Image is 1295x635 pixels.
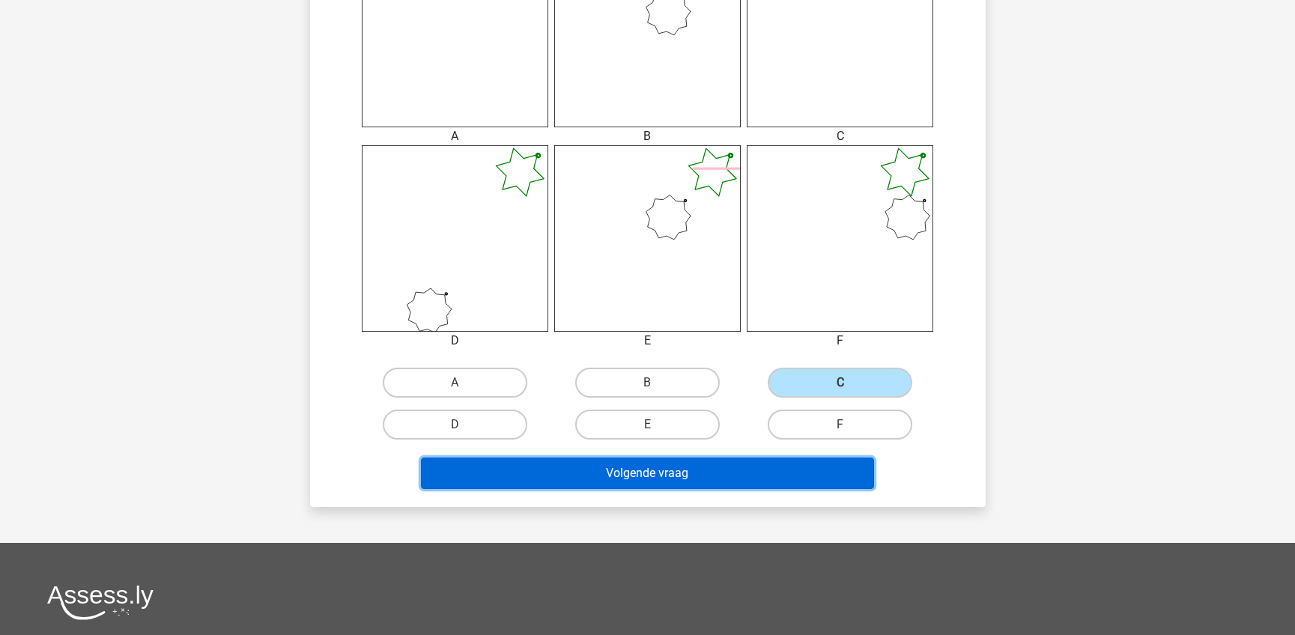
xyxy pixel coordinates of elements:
label: B [575,368,720,398]
div: E [543,332,752,350]
div: F [736,332,944,350]
label: A [383,368,527,398]
button: Volgende vraag [421,458,874,489]
label: D [383,410,527,440]
div: B [543,127,752,145]
label: E [575,410,720,440]
div: D [351,332,559,350]
label: F [768,410,912,440]
img: Assessly logo [47,585,154,620]
div: A [351,127,559,145]
div: C [736,127,944,145]
label: C [768,368,912,398]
